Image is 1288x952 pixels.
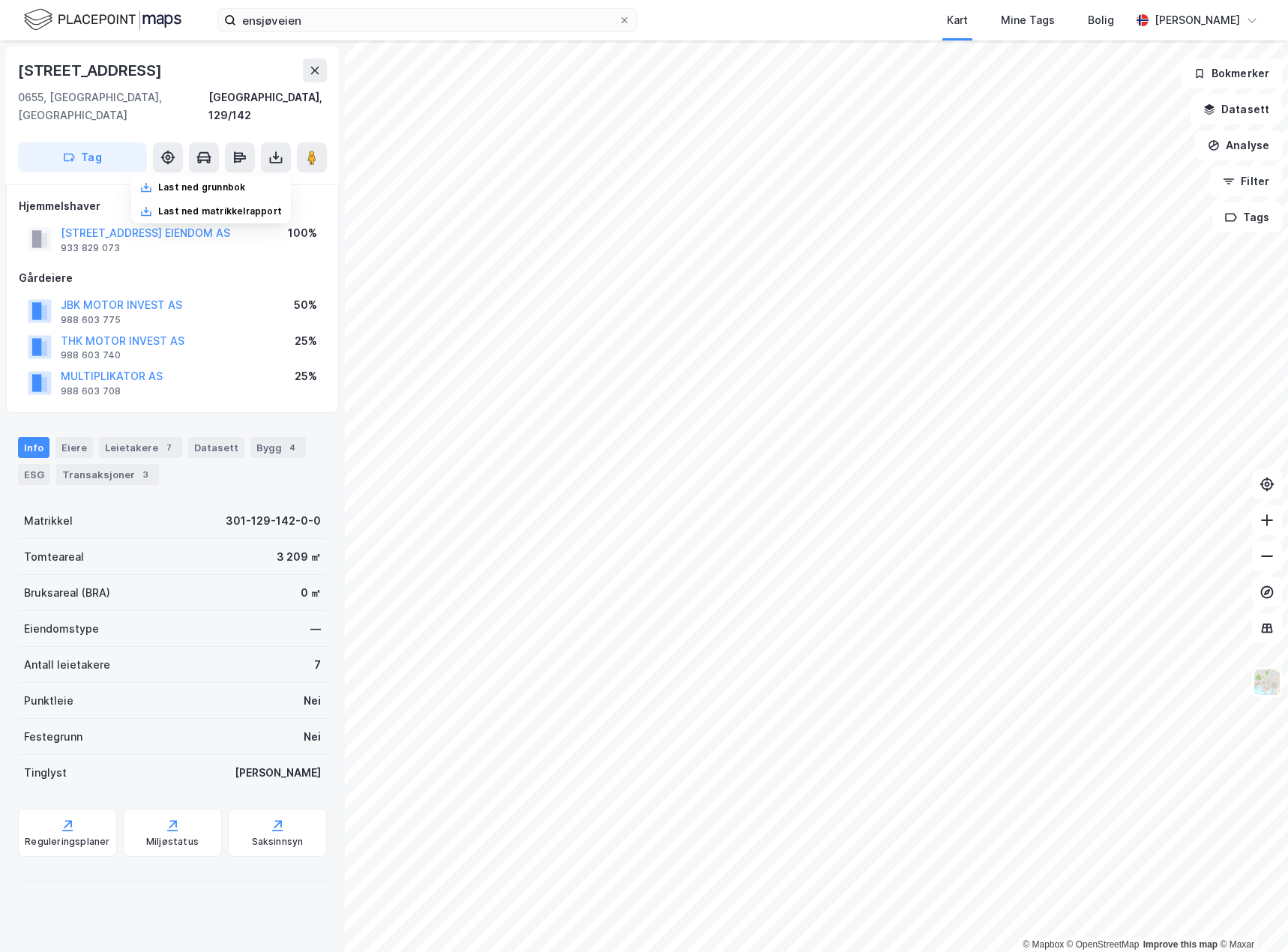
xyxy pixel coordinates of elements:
div: [STREET_ADDRESS] [18,58,165,82]
div: Last ned grunnbok [158,181,245,193]
iframe: Chat Widget [1213,880,1288,952]
button: Tags [1212,202,1282,232]
div: Leietakere [99,437,182,458]
div: 4 [285,440,300,455]
div: Tinglyst [24,764,67,782]
div: Antall leietakere [24,656,110,674]
button: Filter [1210,166,1282,196]
button: Analyse [1195,130,1282,160]
div: Nei [304,692,321,710]
div: 25% [295,367,317,385]
div: Saksinnsyn [252,836,304,848]
button: Datasett [1191,94,1282,124]
button: Tag [18,142,147,172]
div: Kart [947,11,968,29]
div: Punktleie [24,692,73,710]
div: 7 [161,440,176,455]
div: 933 829 073 [61,242,120,254]
div: Gårdeiere [19,269,326,287]
div: 301-129-142-0-0 [226,512,321,530]
input: Søk på adresse, matrikkel, gårdeiere, leietakere eller personer [236,9,619,31]
div: Hjemmelshaver [19,197,326,215]
div: Miljøstatus [146,836,199,848]
div: Matrikkel [24,512,73,530]
div: 988 603 740 [61,349,121,361]
div: Bolig [1088,11,1114,29]
div: ESG [18,464,50,485]
img: Z [1253,668,1281,696]
div: Eiere [55,437,93,458]
div: — [310,620,321,638]
div: 100% [288,224,317,242]
div: 0 ㎡ [301,584,321,602]
a: Improve this map [1143,939,1218,950]
a: OpenStreetMap [1067,939,1140,950]
a: Mapbox [1023,939,1064,950]
div: Bruksareal (BRA) [24,584,110,602]
div: 3 [138,467,153,482]
div: Eiendomstype [24,620,99,638]
div: 50% [294,296,317,314]
div: Nei [304,728,321,746]
button: Bokmerker [1181,58,1282,88]
div: 0655, [GEOGRAPHIC_DATA], [GEOGRAPHIC_DATA] [18,88,208,124]
div: Reguleringsplaner [25,836,109,848]
div: 988 603 775 [61,314,121,326]
div: [GEOGRAPHIC_DATA], 129/142 [208,88,327,124]
img: logo.f888ab2527a4732fd821a326f86c7f29.svg [24,7,181,33]
div: 3 209 ㎡ [277,548,321,566]
div: 7 [314,656,321,674]
div: Tomteareal [24,548,84,566]
div: Datasett [188,437,244,458]
div: Mine Tags [1001,11,1055,29]
div: Festegrunn [24,728,82,746]
div: 25% [295,332,317,350]
div: Transaksjoner [56,464,159,485]
div: Last ned matrikkelrapport [158,205,282,217]
div: Bygg [250,437,306,458]
div: [PERSON_NAME] [235,764,321,782]
div: [PERSON_NAME] [1155,11,1240,29]
div: 988 603 708 [61,385,121,397]
div: Info [18,437,49,458]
